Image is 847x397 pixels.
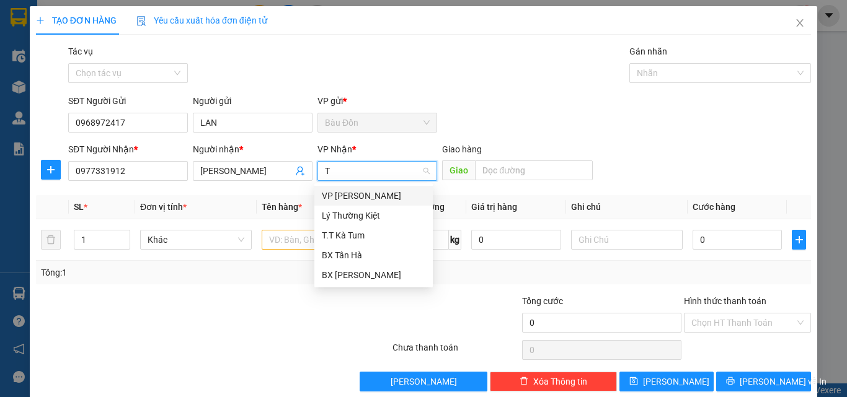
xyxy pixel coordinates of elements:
[471,202,517,212] span: Giá trị hàng
[360,372,487,391] button: [PERSON_NAME]
[9,65,112,80] div: 30.000
[262,230,373,250] input: VD: Bàn, Ghế
[41,230,61,250] button: delete
[643,375,709,388] span: [PERSON_NAME]
[629,377,638,386] span: save
[68,94,188,108] div: SĐT Người Gửi
[148,230,244,249] span: Khác
[41,266,328,279] div: Tổng: 1
[193,142,313,156] div: Người nhận
[783,6,817,41] button: Close
[68,142,188,156] div: SĐT Người Nhận
[522,296,563,306] span: Tổng cước
[520,377,528,386] span: delete
[118,11,218,25] div: An Sương
[471,230,561,250] input: 0
[9,66,29,79] span: CR :
[262,202,302,212] span: Tên hàng
[792,235,805,245] span: plus
[322,229,425,242] div: T.T Kà Tum
[68,46,93,56] label: Tác vụ
[391,341,521,362] div: Chưa thanh toán
[11,40,110,58] div: 0937603974
[136,15,267,25] span: Yêu cầu xuất hóa đơn điện tử
[716,372,811,391] button: printer[PERSON_NAME] và In
[740,375,827,388] span: [PERSON_NAME] và In
[74,202,84,212] span: SL
[693,202,735,212] span: Cước hàng
[118,40,218,58] div: 0813814660
[566,195,688,219] th: Ghi chú
[11,25,110,40] div: DUY
[684,296,766,306] label: Hình thức thanh toán
[795,18,805,28] span: close
[11,11,110,25] div: Bàu Đồn
[322,268,425,282] div: BX [PERSON_NAME]
[314,186,433,206] div: VP Tân Bình
[322,248,425,262] div: BX Tân Hà
[36,16,45,25] span: plus
[120,86,137,103] span: SL
[11,87,218,103] div: Tên hàng: CCCD ( : 1 )
[619,372,714,391] button: save[PERSON_NAME]
[118,25,218,40] div: LIỆT
[475,160,593,180] input: Dọc đường
[193,94,313,108] div: Người gửi
[314,225,433,245] div: T.T Kà Tum
[11,12,30,25] span: Gửi:
[322,209,425,222] div: Lý Thường Kiệt
[41,160,61,180] button: plus
[42,165,60,175] span: plus
[490,372,617,391] button: deleteXóa Thông tin
[533,375,587,388] span: Xóa Thông tin
[314,245,433,265] div: BX Tân Hà
[295,166,305,176] span: user-add
[36,15,117,25] span: TẠO ĐƠN HÀNG
[325,113,430,132] span: Bàu Đồn
[314,206,433,225] div: Lý Thường Kiệt
[136,16,146,26] img: icon
[118,12,148,25] span: Nhận:
[322,189,425,203] div: VP [PERSON_NAME]
[442,144,482,154] span: Giao hàng
[629,46,667,56] label: Gán nhãn
[726,377,735,386] span: printer
[391,375,457,388] span: [PERSON_NAME]
[449,230,461,250] span: kg
[317,144,352,154] span: VP Nhận
[792,230,806,250] button: plus
[571,230,683,250] input: Ghi Chú
[314,265,433,285] div: BX Tân Châu
[442,160,475,180] span: Giao
[140,202,187,212] span: Đơn vị tính
[317,94,437,108] div: VP gửi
